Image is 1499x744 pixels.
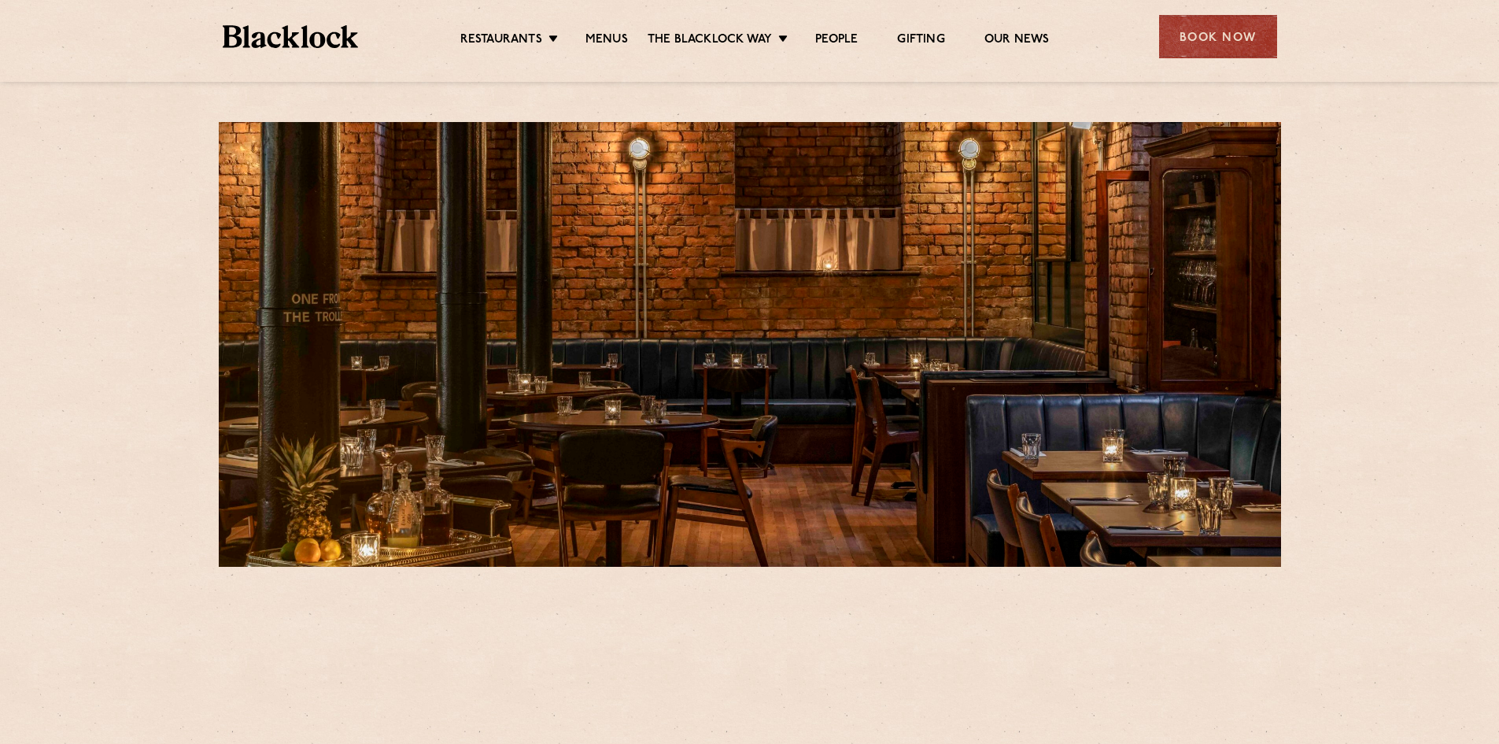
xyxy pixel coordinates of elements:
[648,32,772,50] a: The Blacklock Way
[815,32,858,50] a: People
[897,32,944,50] a: Gifting
[585,32,628,50] a: Menus
[984,32,1050,50] a: Our News
[223,25,359,48] img: BL_Textured_Logo-footer-cropped.svg
[460,32,542,50] a: Restaurants
[1159,15,1277,58] div: Book Now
